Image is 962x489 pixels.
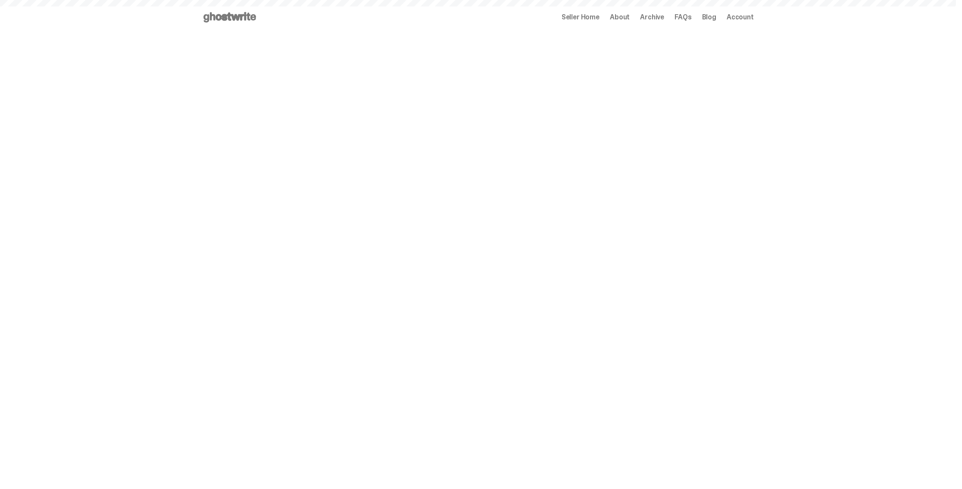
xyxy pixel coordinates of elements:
[727,14,754,21] a: Account
[702,14,716,21] a: Blog
[562,14,600,21] a: Seller Home
[610,14,630,21] a: About
[675,14,691,21] a: FAQs
[640,14,664,21] a: Archive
